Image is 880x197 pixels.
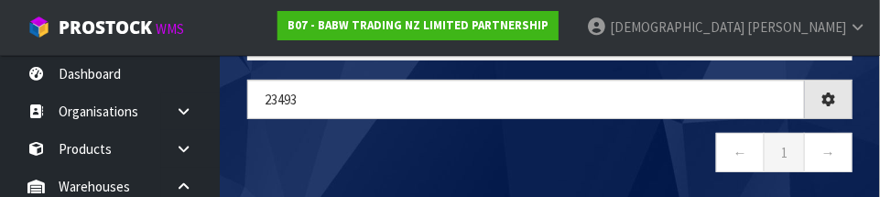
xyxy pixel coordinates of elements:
[610,18,744,36] span: [DEMOGRAPHIC_DATA]
[59,16,152,39] span: ProStock
[747,18,846,36] span: [PERSON_NAME]
[288,17,549,33] strong: B07 - BABW TRADING NZ LIMITED PARTNERSHIP
[716,133,765,172] a: ←
[156,20,184,38] small: WMS
[804,133,853,172] a: →
[277,11,559,40] a: B07 - BABW TRADING NZ LIMITED PARTNERSHIP
[27,16,50,38] img: cube-alt.png
[764,133,805,172] a: 1
[247,133,853,178] nav: Page navigation
[247,80,805,119] input: Search inventories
